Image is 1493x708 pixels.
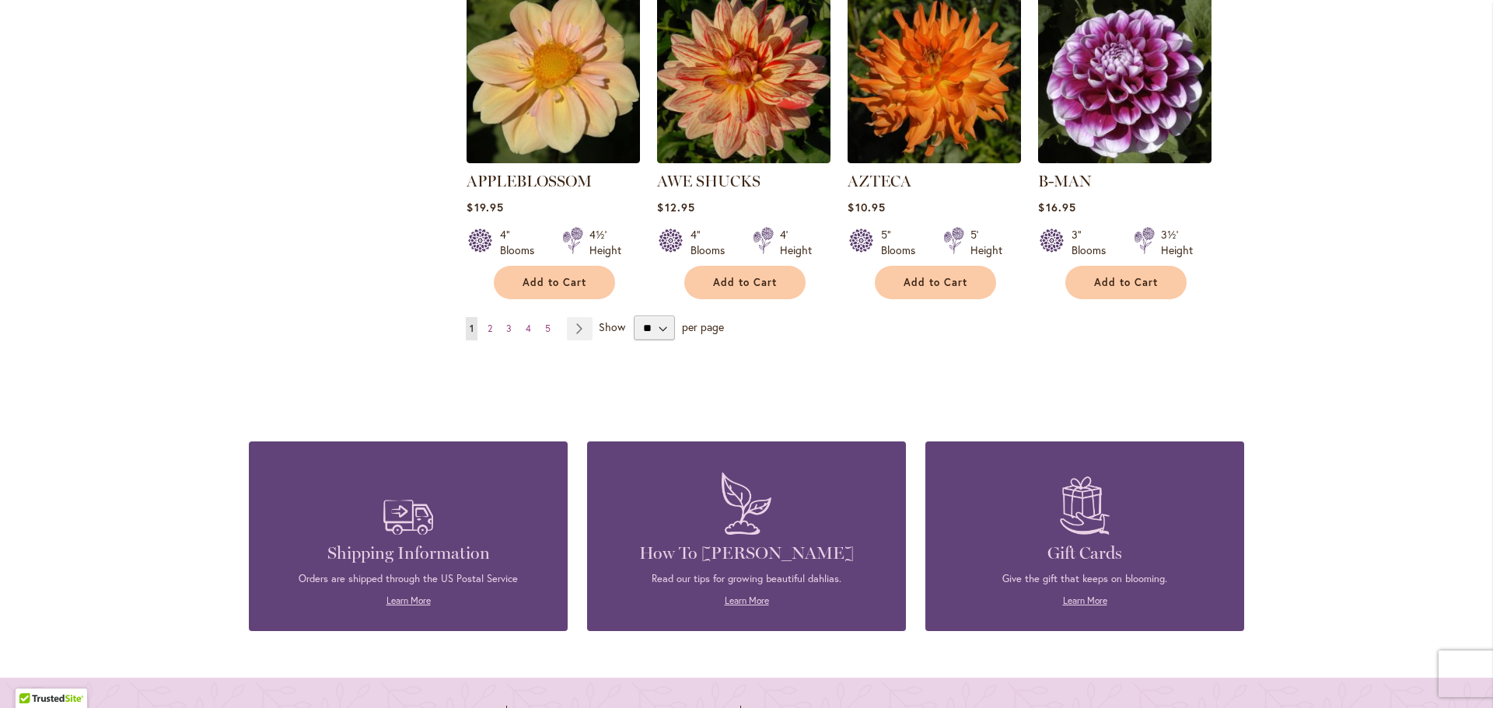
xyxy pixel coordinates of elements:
[488,323,492,334] span: 2
[1072,227,1115,258] div: 3" Blooms
[725,595,769,606] a: Learn More
[610,542,883,564] h4: How To [PERSON_NAME]
[523,276,586,289] span: Add to Cart
[272,542,544,564] h4: Shipping Information
[599,319,625,334] span: Show
[691,227,734,258] div: 4" Blooms
[545,323,551,334] span: 5
[684,266,806,299] button: Add to Cart
[904,276,967,289] span: Add to Cart
[1063,595,1107,606] a: Learn More
[1065,266,1187,299] button: Add to Cart
[848,152,1021,166] a: AZTECA
[949,572,1221,586] p: Give the gift that keeps on blooming.
[713,276,777,289] span: Add to Cart
[12,653,55,696] iframe: Launch Accessibility Center
[589,227,621,258] div: 4½' Height
[682,319,724,334] span: per page
[848,200,885,214] span: $10.95
[970,227,1002,258] div: 5' Height
[1038,172,1092,190] a: B-MAN
[1094,276,1158,289] span: Add to Cart
[506,323,512,334] span: 3
[657,172,760,190] a: AWE SHUCKS
[541,317,554,340] a: 5
[1038,152,1212,166] a: B-MAN
[484,317,496,340] a: 2
[949,542,1221,564] h4: Gift Cards
[780,227,812,258] div: 4' Height
[1038,200,1075,214] span: $16.95
[526,323,531,334] span: 4
[657,152,830,166] a: AWE SHUCKS
[522,317,535,340] a: 4
[875,266,996,299] button: Add to Cart
[494,266,615,299] button: Add to Cart
[848,172,911,190] a: AZTECA
[502,317,516,340] a: 3
[881,227,925,258] div: 5" Blooms
[467,172,592,190] a: APPLEBLOSSOM
[1161,227,1193,258] div: 3½' Height
[610,572,883,586] p: Read our tips for growing beautiful dahlias.
[467,152,640,166] a: APPLEBLOSSOM
[272,572,544,586] p: Orders are shipped through the US Postal Service
[500,227,544,258] div: 4" Blooms
[386,595,431,606] a: Learn More
[657,200,694,214] span: $12.95
[467,200,503,214] span: $19.95
[470,323,474,334] span: 1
